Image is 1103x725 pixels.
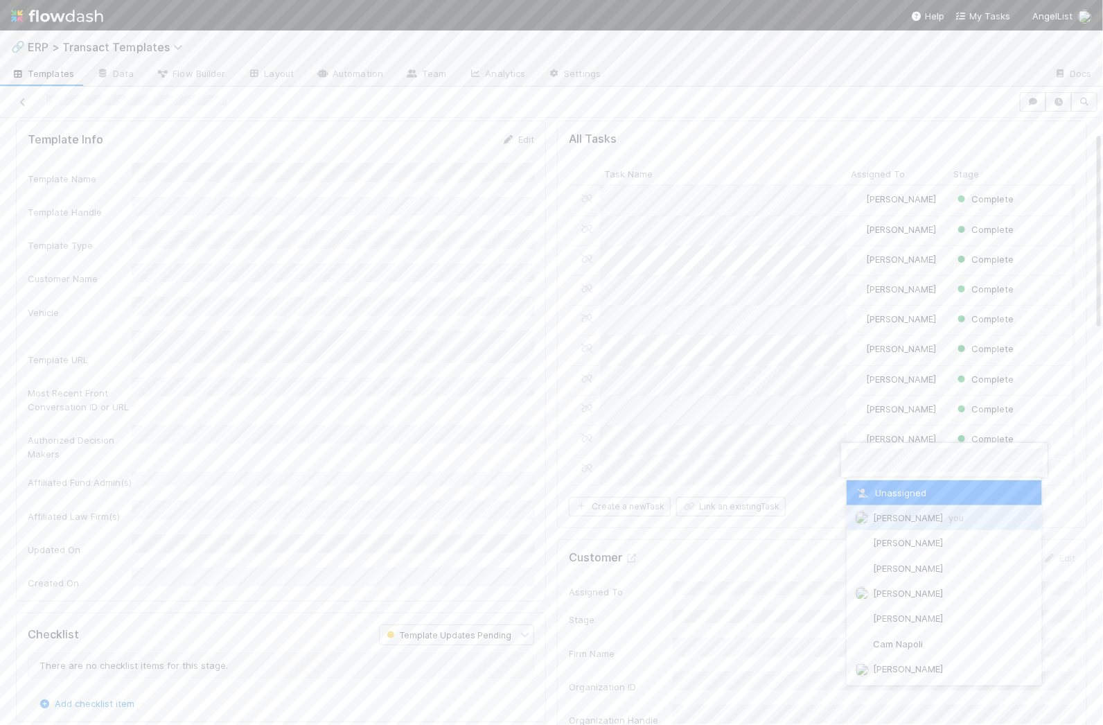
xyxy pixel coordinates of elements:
[873,512,964,523] span: [PERSON_NAME]
[855,511,869,525] img: avatar_ec9c1780-91d7-48bb-898e-5f40cebd5ff8.png
[873,537,943,548] span: [PERSON_NAME]
[873,638,923,649] span: Cam Napoli
[948,512,964,523] span: you
[855,536,869,550] img: avatar_df83acd9-d480-4d6e-a150-67f005a3ea0d.png
[855,561,869,575] img: avatar_bb6a6da0-b303-4f88-8b1d-90dbc66890ae.png
[855,487,927,498] span: Unassigned
[873,663,943,674] span: [PERSON_NAME]
[873,588,943,599] span: [PERSON_NAME]
[873,563,943,574] span: [PERSON_NAME]
[855,637,869,651] img: avatar_c399c659-aa0c-4b6f-be8f-2a68e8b72737.png
[855,663,869,676] img: avatar_ef15843f-6fde-4057-917e-3fb236f438ca.png
[855,586,869,600] img: avatar_11833ecc-818b-4748-aee0-9d6cf8466369.png
[873,613,943,624] span: [PERSON_NAME]
[855,612,869,626] img: avatar_5e44e996-5f03-4eff-a66f-150ef7877652.png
